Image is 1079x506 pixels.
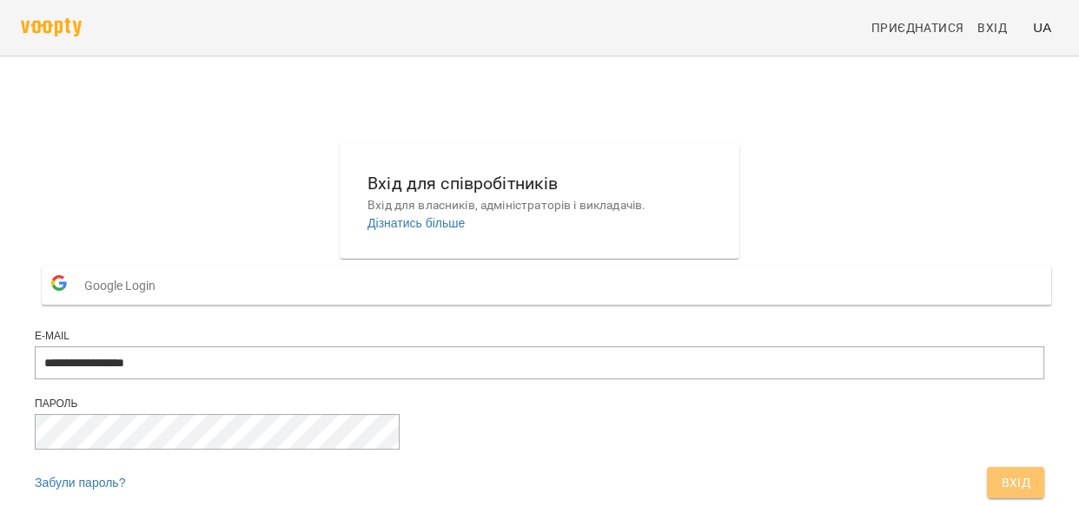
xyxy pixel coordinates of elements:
button: Вхід для співробітниківВхід для власників, адміністраторів і викладачів.Дізнатись більше [354,156,725,246]
button: UA [1026,11,1058,43]
h6: Вхід для співробітників [367,170,712,197]
a: Приєднатися [864,12,970,43]
a: Вхід [970,12,1026,43]
span: Вхід [1001,472,1030,493]
button: Google Login [42,266,1051,305]
img: voopty.png [21,18,82,36]
span: Вхід [977,17,1007,38]
div: E-mail [35,329,1044,344]
a: Дізнатись більше [367,216,465,230]
div: Пароль [35,397,1044,411]
button: Вхід [987,467,1044,498]
span: Приєднатися [871,17,963,38]
span: UA [1033,18,1051,36]
p: Вхід для власників, адміністраторів і викладачів. [367,197,712,214]
span: Google Login [84,268,164,303]
a: Забули пароль? [35,476,125,490]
